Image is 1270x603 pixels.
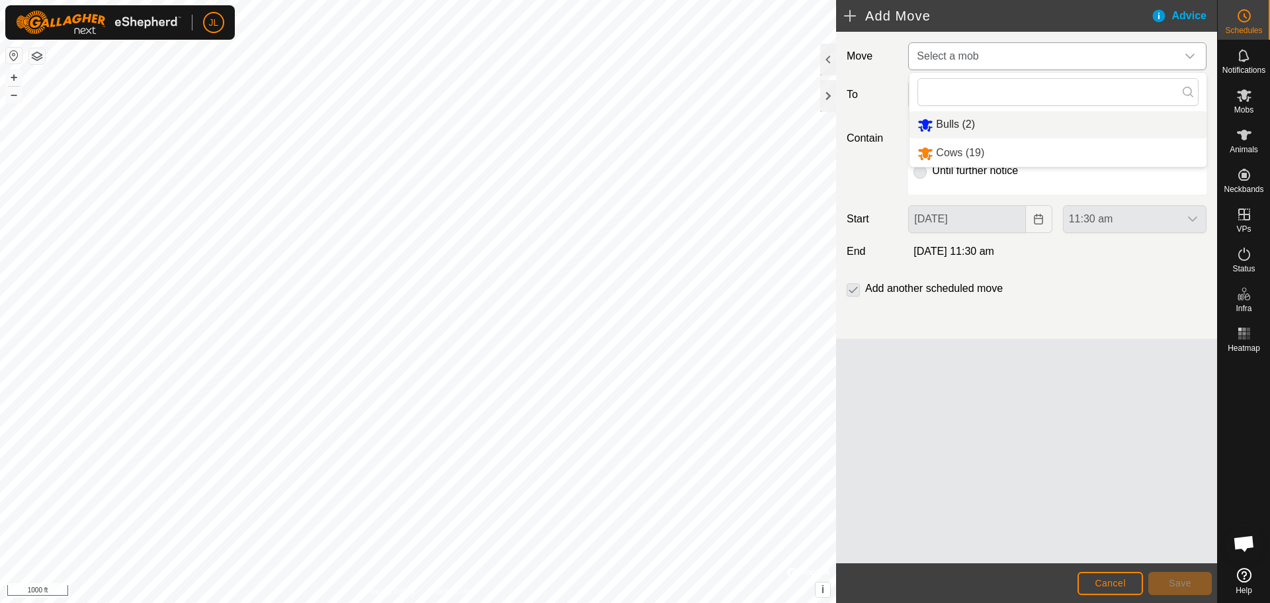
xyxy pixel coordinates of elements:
[1224,524,1264,563] div: Open chat
[910,111,1206,167] ul: Option List
[1148,572,1212,595] button: Save
[910,140,1206,167] li: Cows
[431,586,470,598] a: Contact Us
[1232,265,1255,273] span: Status
[936,147,984,158] span: Cows (19)
[917,50,978,62] span: Select a mob
[1236,586,1252,594] span: Help
[1234,106,1253,114] span: Mobs
[932,165,1018,176] label: Until further notice
[6,48,22,64] button: Reset Map
[841,81,903,109] label: To
[1169,578,1191,588] span: Save
[1026,205,1052,233] button: Choose Date
[1236,304,1251,312] span: Infra
[209,16,219,30] span: JL
[911,43,1177,70] span: Select a mob
[1222,66,1265,74] span: Notifications
[841,130,903,146] label: Contain
[913,246,994,257] span: [DATE] 11:30 am
[841,42,903,70] label: Move
[16,11,181,34] img: Gallagher Logo
[1078,572,1143,595] button: Cancel
[1236,225,1251,233] span: VPs
[1225,26,1262,34] span: Schedules
[841,211,903,227] label: Start
[844,8,1151,24] h2: Add Move
[1151,8,1217,24] div: Advice
[822,584,824,595] span: i
[366,586,415,598] a: Privacy Policy
[841,244,903,259] label: End
[936,118,975,130] span: Bulls (2)
[6,70,22,85] button: +
[910,111,1206,138] li: Bulls
[1224,185,1263,193] span: Neckbands
[865,283,1003,294] label: Add another scheduled move
[1230,146,1258,154] span: Animals
[1218,563,1270,600] a: Help
[1095,578,1126,588] span: Cancel
[6,87,22,103] button: –
[29,48,45,64] button: Map Layers
[1228,344,1260,352] span: Heatmap
[1177,43,1203,70] div: dropdown trigger
[816,582,830,597] button: i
